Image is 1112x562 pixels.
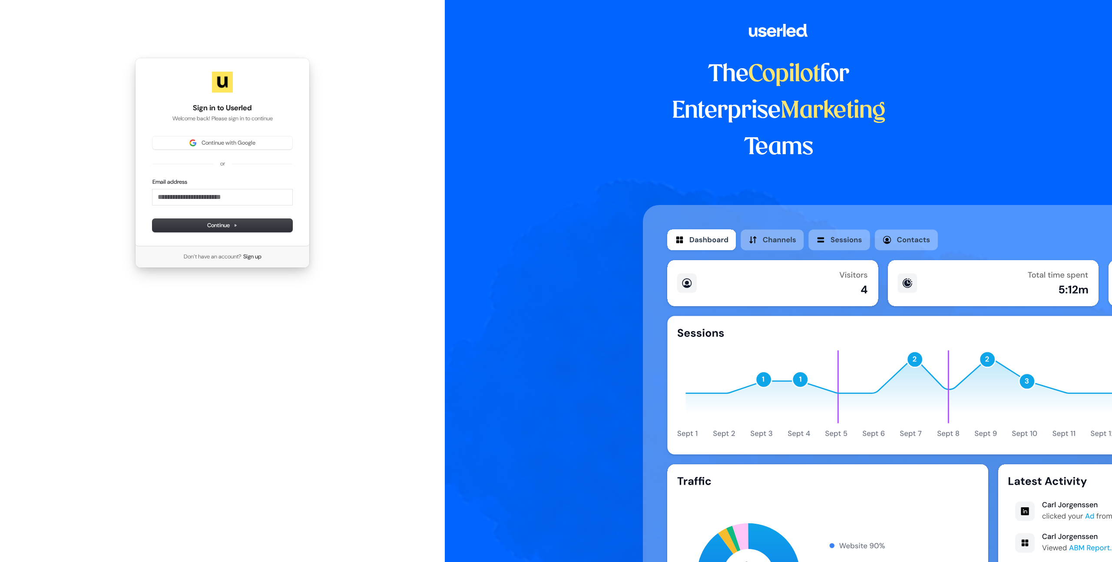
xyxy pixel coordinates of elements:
span: Marketing [781,100,886,122]
a: Sign up [243,253,261,261]
img: Sign in with Google [189,139,196,146]
span: Copilot [748,63,820,86]
label: Email address [152,178,187,186]
h1: Sign in to Userled [152,103,292,113]
span: Continue with Google [202,139,255,147]
button: Sign in with GoogleContinue with Google [152,136,292,149]
p: Welcome back! Please sign in to continue [152,115,292,122]
span: Continue [207,221,238,229]
img: Userled [212,72,233,93]
button: Continue [152,219,292,232]
span: Don’t have an account? [184,253,242,261]
h1: The for Enterprise Teams [643,56,914,166]
p: or [220,160,225,168]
